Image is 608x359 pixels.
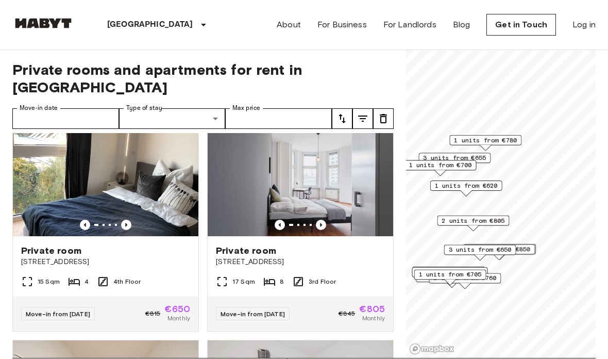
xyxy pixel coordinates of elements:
div: Map marker [464,244,536,260]
span: 15 Sqm [38,277,60,286]
span: Monthly [167,314,190,323]
span: [STREET_ADDRESS] [21,257,190,267]
span: €845 [339,309,356,318]
a: Marketing picture of unit DE-01-047-05HPrevious imagePrevious imagePrivate room[STREET_ADDRESS]17... [207,112,394,332]
div: Map marker [437,216,509,232]
span: Private room [21,244,81,257]
span: Move-in from [DATE] [26,310,90,318]
a: About [277,19,301,31]
div: Map marker [444,244,516,260]
div: Map marker [418,153,491,169]
span: 1 units from €700 [409,160,472,170]
span: Move-in from [DATE] [221,310,285,318]
span: €650 [164,304,190,314]
label: Max price [232,104,260,112]
div: Map marker [413,267,485,283]
button: tune [373,108,394,129]
div: Map marker [414,269,486,285]
span: 4 [85,277,89,286]
input: Choose date [12,108,119,129]
a: Log in [572,19,596,31]
span: 3rd Floor [309,277,336,286]
div: Map marker [416,272,488,288]
div: Map marker [430,181,502,197]
span: 3 units from €655 [423,153,486,162]
a: For Business [317,19,367,31]
span: €815 [145,309,161,318]
button: Previous image [316,220,326,230]
button: tune [332,108,352,129]
img: Habyt [12,18,74,28]
div: Map marker [404,160,477,176]
a: For Landlords [383,19,436,31]
span: 1 units from €850 [468,245,531,254]
button: Previous image [80,220,90,230]
button: Previous image [121,220,131,230]
span: Private room [216,244,276,257]
span: 4th Floor [113,277,141,286]
button: Previous image [275,220,285,230]
button: tune [352,108,373,129]
span: 1 units from €705 [419,270,482,279]
img: Marketing picture of unit DE-01-002-004-04HF [13,112,198,236]
span: 1 units from €780 [454,136,517,145]
div: Map marker [463,244,535,260]
span: [STREET_ADDRESS] [216,257,385,267]
div: Map marker [429,273,501,289]
span: Private rooms and apartments for rent in [GEOGRAPHIC_DATA] [12,61,394,96]
a: Mapbox logo [409,343,454,355]
span: 17 Sqm [232,277,255,286]
div: Map marker [412,267,487,283]
span: Monthly [362,314,385,323]
a: Marketing picture of unit DE-01-002-004-04HFPrevious imagePrevious imagePrivate room[STREET_ADDRE... [12,112,199,332]
span: 8 [280,277,284,286]
span: 1 units from €620 [435,181,498,190]
span: 16 units from €645 [416,268,483,277]
a: Blog [453,19,470,31]
img: Marketing picture of unit DE-01-047-05H [208,112,393,236]
span: €805 [359,304,385,314]
span: 3 units from €650 [449,245,512,254]
span: 2 units from €805 [442,216,504,225]
p: [GEOGRAPHIC_DATA] [107,19,193,31]
div: Map marker [449,135,521,151]
label: Type of stay [126,104,162,112]
span: 2 units from €760 [433,273,496,283]
label: Move-in date [20,104,58,112]
a: Get in Touch [486,14,556,36]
